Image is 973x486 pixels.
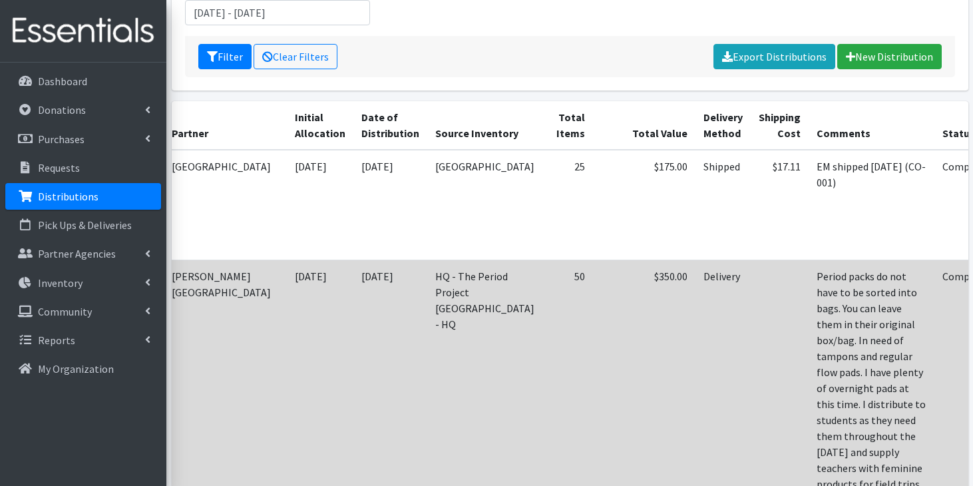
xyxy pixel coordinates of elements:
th: Partner [164,101,287,150]
th: Total Value [593,101,695,150]
a: Purchases [5,126,161,152]
a: Partner Agencies [5,240,161,267]
a: Distributions [5,183,161,210]
td: [DATE] [287,150,353,260]
td: 25 [542,150,593,260]
a: Reports [5,327,161,354]
td: Shipped [695,150,751,260]
a: Inventory [5,270,161,296]
p: Purchases [38,132,85,146]
td: [GEOGRAPHIC_DATA] [427,150,542,260]
td: $17.11 [751,150,809,260]
p: My Organization [38,362,114,375]
a: Dashboard [5,68,161,95]
td: $175.00 [593,150,695,260]
a: My Organization [5,356,161,382]
p: Partner Agencies [38,247,116,260]
p: Donations [38,103,86,117]
p: Requests [38,161,80,174]
p: Community [38,305,92,318]
a: Donations [5,97,161,123]
p: Reports [38,334,75,347]
td: [GEOGRAPHIC_DATA] [164,150,287,260]
th: Date of Distribution [353,101,427,150]
a: New Distribution [837,44,942,69]
a: Export Distributions [713,44,835,69]
a: Community [5,298,161,325]
th: Initial Allocation [287,101,353,150]
button: Filter [198,44,252,69]
p: Distributions [38,190,98,203]
p: Dashboard [38,75,87,88]
a: Requests [5,154,161,181]
img: HumanEssentials [5,9,161,53]
td: EM shipped [DATE] (CO-001) [809,150,934,260]
th: Shipping Cost [751,101,809,150]
td: [DATE] [353,150,427,260]
p: Inventory [38,276,83,290]
th: Total Items [542,101,593,150]
th: Delivery Method [695,101,751,150]
p: Pick Ups & Deliveries [38,218,132,232]
th: Comments [809,101,934,150]
th: Source Inventory [427,101,542,150]
a: Pick Ups & Deliveries [5,212,161,238]
a: Clear Filters [254,44,337,69]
